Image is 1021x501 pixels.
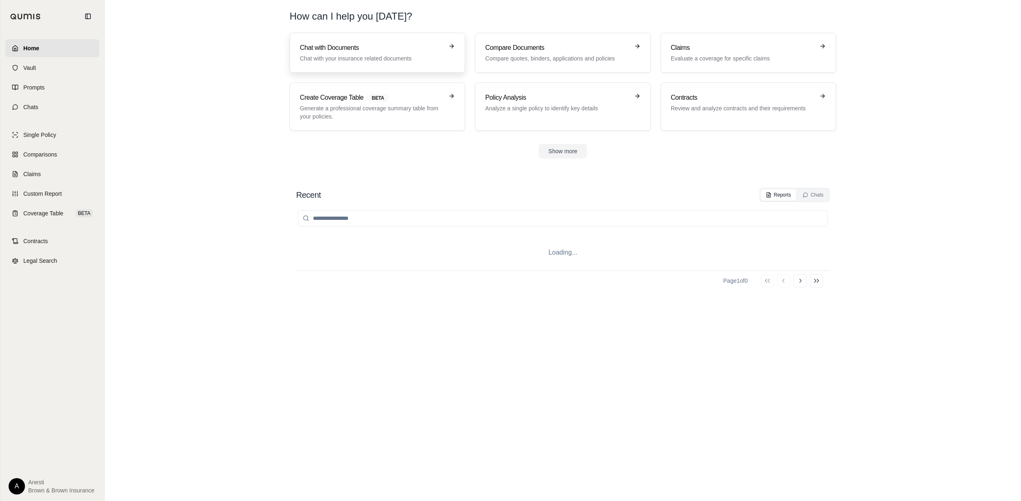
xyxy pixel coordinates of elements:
div: Page 1 of 0 [723,277,748,285]
p: Analyze a single policy to identify key details [485,104,629,112]
a: Legal Search [5,252,99,270]
a: Chats [5,98,99,116]
p: Compare quotes, binders, applications and policies [485,54,629,63]
div: A [9,478,25,494]
a: ContractsReview and analyze contracts and their requirements [661,83,836,131]
a: Custom Report [5,185,99,203]
span: Brown & Brown Insurance [28,486,94,494]
a: Claims [5,165,99,183]
p: Chat with your insurance related documents [300,54,443,63]
span: Single Policy [23,131,56,139]
span: Contracts [23,237,48,245]
p: Generate a professional coverage summary table from your policies. [300,104,443,121]
span: Claims [23,170,41,178]
a: Prompts [5,78,99,96]
a: Policy AnalysisAnalyze a single policy to identify key details [475,83,650,131]
a: ClaimsEvaluate a coverage for specific claims [661,33,836,73]
span: Coverage Table [23,209,63,217]
a: Chat with DocumentsChat with your insurance related documents [290,33,465,73]
a: Home [5,39,99,57]
img: Qumis Logo [10,13,41,20]
a: Comparisons [5,145,99,163]
span: Prompts [23,83,45,92]
span: Comparisons [23,150,57,159]
h3: Chat with Documents [300,43,443,53]
div: Loading... [296,235,830,271]
span: Chats [23,103,38,111]
a: Create Coverage TableBETAGenerate a professional coverage summary table from your policies. [290,83,465,131]
a: Compare DocumentsCompare quotes, binders, applications and policies [475,33,650,73]
p: Review and analyze contracts and their requirements [671,104,814,112]
span: Custom Report [23,190,62,198]
span: Legal Search [23,257,57,265]
h3: Policy Analysis [485,93,629,103]
a: Single Policy [5,126,99,144]
h3: Claims [671,43,814,53]
h1: How can I help you [DATE]? [290,10,836,23]
a: Coverage TableBETA [5,204,99,222]
h3: Compare Documents [485,43,629,53]
button: Collapse sidebar [81,10,94,23]
div: Chats [803,192,823,198]
p: Evaluate a coverage for specific claims [671,54,814,63]
span: Anesti [28,478,94,486]
button: Chats [798,189,828,201]
span: BETA [76,209,93,217]
h2: Recent [296,189,321,201]
h3: Create Coverage Table [300,93,443,103]
button: Reports [761,189,796,201]
span: Vault [23,64,36,72]
span: Home [23,44,39,52]
span: BETA [367,94,389,103]
h3: Contracts [671,93,814,103]
a: Contracts [5,232,99,250]
button: Show more [539,144,587,159]
a: Vault [5,59,99,77]
div: Reports [766,192,791,198]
